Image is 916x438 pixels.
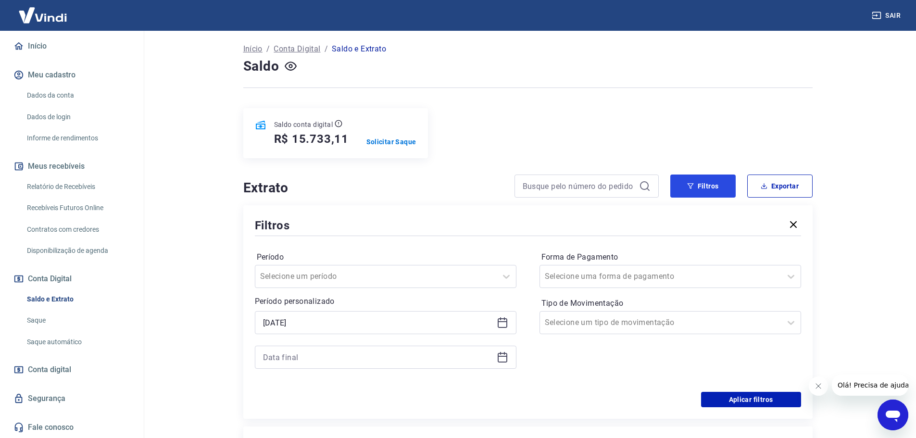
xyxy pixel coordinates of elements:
img: Vindi [12,0,74,30]
a: Relatório de Recebíveis [23,177,132,197]
label: Período [257,251,514,263]
button: Sair [870,7,904,25]
p: / [266,43,270,55]
label: Forma de Pagamento [541,251,799,263]
a: Segurança [12,388,132,409]
p: Período personalizado [255,296,516,307]
h5: Filtros [255,218,290,233]
h4: Extrato [243,178,503,198]
button: Exportar [747,175,813,198]
a: Informe de rendimentos [23,128,132,148]
button: Meu cadastro [12,64,132,86]
a: Solicitar Saque [366,137,416,147]
input: Data inicial [263,315,493,330]
p: Saldo conta digital [274,120,333,129]
input: Data final [263,350,493,364]
span: Olá! Precisa de ajuda? [6,7,81,14]
a: Disponibilização de agenda [23,241,132,261]
a: Conta digital [12,359,132,380]
a: Contratos com credores [23,220,132,239]
a: Recebíveis Futuros Online [23,198,132,218]
a: Início [12,36,132,57]
a: Saldo e Extrato [23,289,132,309]
iframe: Botão para abrir a janela de mensagens [878,400,908,430]
button: Filtros [670,175,736,198]
iframe: Mensagem da empresa [832,375,908,396]
span: Conta digital [28,363,71,376]
a: Saque automático [23,332,132,352]
button: Conta Digital [12,268,132,289]
p: Saldo e Extrato [332,43,386,55]
a: Saque [23,311,132,330]
a: Dados de login [23,107,132,127]
button: Aplicar filtros [701,392,801,407]
iframe: Fechar mensagem [809,376,828,396]
h5: R$ 15.733,11 [274,131,349,147]
a: Dados da conta [23,86,132,105]
input: Busque pelo número do pedido [523,179,635,193]
button: Meus recebíveis [12,156,132,177]
a: Início [243,43,263,55]
h4: Saldo [243,57,279,76]
label: Tipo de Movimentação [541,298,799,309]
p: / [325,43,328,55]
a: Conta Digital [274,43,320,55]
a: Fale conosco [12,417,132,438]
